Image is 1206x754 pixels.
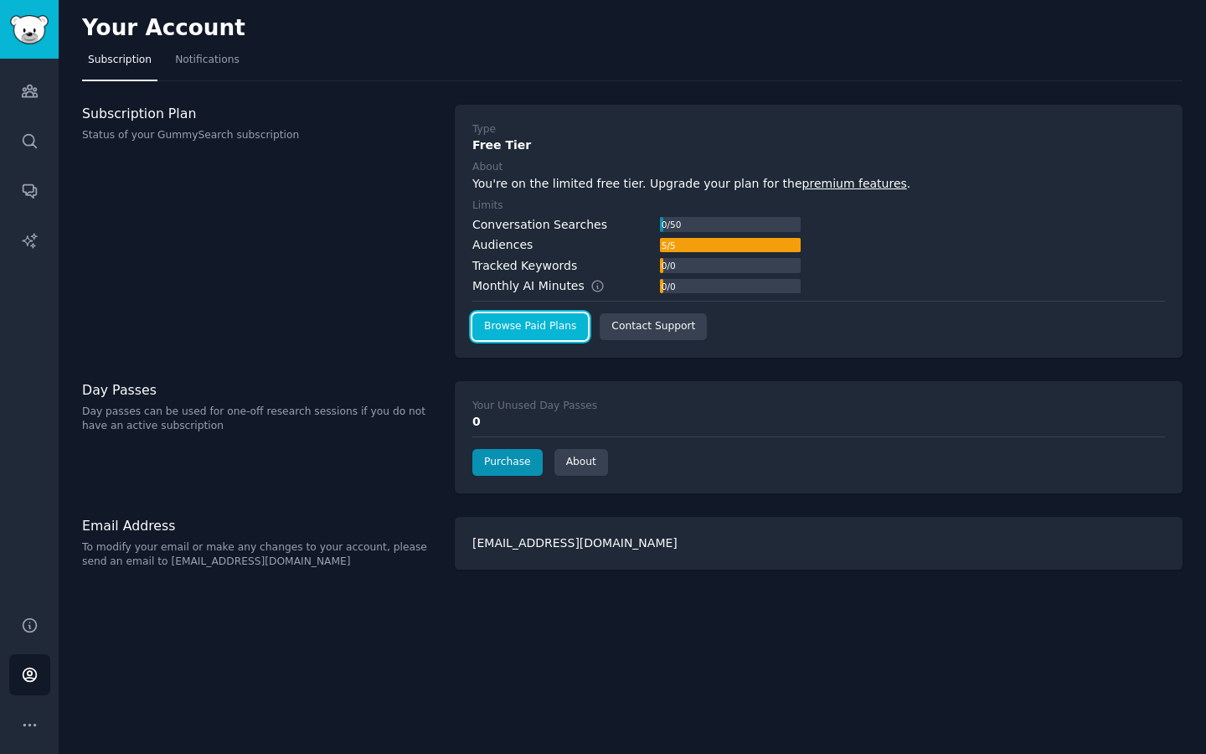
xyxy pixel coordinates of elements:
div: Audiences [472,236,533,254]
h3: Day Passes [82,381,437,399]
a: Purchase [472,449,543,476]
p: Status of your GummySearch subscription [82,128,437,143]
div: 0 / 50 [660,217,683,232]
div: Limits [472,199,503,214]
h2: Your Account [82,15,245,42]
p: Day passes can be used for one-off research sessions if you do not have an active subscription [82,405,437,434]
a: premium features [802,177,907,190]
span: Subscription [88,53,152,68]
div: Your Unused Day Passes [472,399,597,414]
div: 0 / 0 [660,258,677,273]
a: Subscription [82,47,157,81]
a: Notifications [169,47,245,81]
div: You're on the limited free tier. Upgrade your plan for the . [472,175,1165,193]
h3: Subscription Plan [82,105,437,122]
span: Notifications [175,53,240,68]
h3: Email Address [82,517,437,535]
div: [EMAIL_ADDRESS][DOMAIN_NAME] [455,517,1183,570]
p: To modify your email or make any changes to your account, please send an email to [EMAIL_ADDRESS]... [82,540,437,570]
div: Monthly AI Minutes [472,277,622,295]
div: 0 [472,413,1165,431]
div: Conversation Searches [472,216,607,234]
a: Contact Support [600,313,707,340]
div: Tracked Keywords [472,257,577,275]
a: About [554,449,608,476]
a: Browse Paid Plans [472,313,588,340]
img: GummySearch logo [10,15,49,44]
div: About [472,160,502,175]
div: Type [472,122,496,137]
div: 5 / 5 [660,238,677,253]
div: 0 / 0 [660,279,677,294]
div: Free Tier [472,137,1165,154]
